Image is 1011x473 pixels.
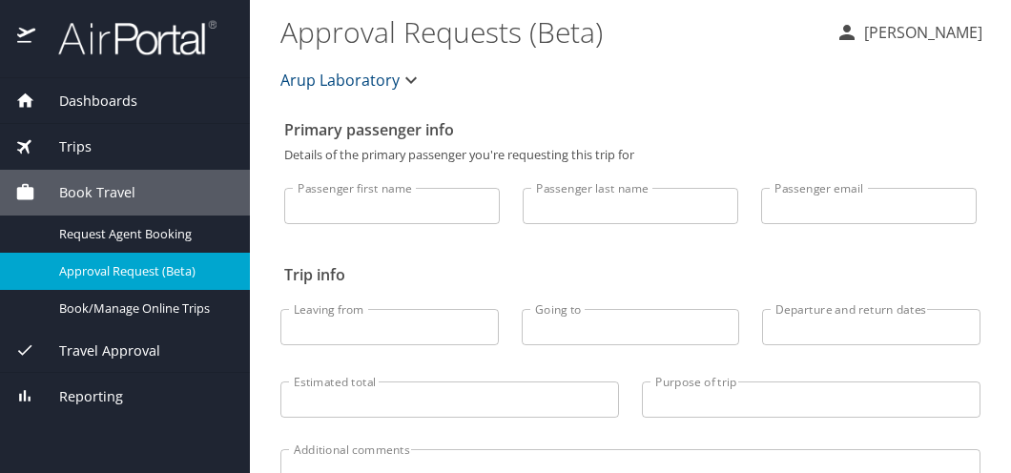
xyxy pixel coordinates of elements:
[17,19,37,56] img: icon-airportal.png
[284,114,977,145] h2: Primary passenger info
[59,225,227,243] span: Request Agent Booking
[35,136,92,157] span: Trips
[35,91,137,112] span: Dashboards
[280,67,400,93] span: Arup Laboratory
[35,340,160,361] span: Travel Approval
[273,61,430,99] button: Arup Laboratory
[35,386,123,407] span: Reporting
[858,21,982,44] p: [PERSON_NAME]
[35,182,135,203] span: Book Travel
[828,15,990,50] button: [PERSON_NAME]
[59,262,227,280] span: Approval Request (Beta)
[284,259,977,290] h2: Trip info
[280,2,820,61] h1: Approval Requests (Beta)
[284,149,977,161] p: Details of the primary passenger you're requesting this trip for
[37,19,217,56] img: airportal-logo.png
[59,299,227,318] span: Book/Manage Online Trips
